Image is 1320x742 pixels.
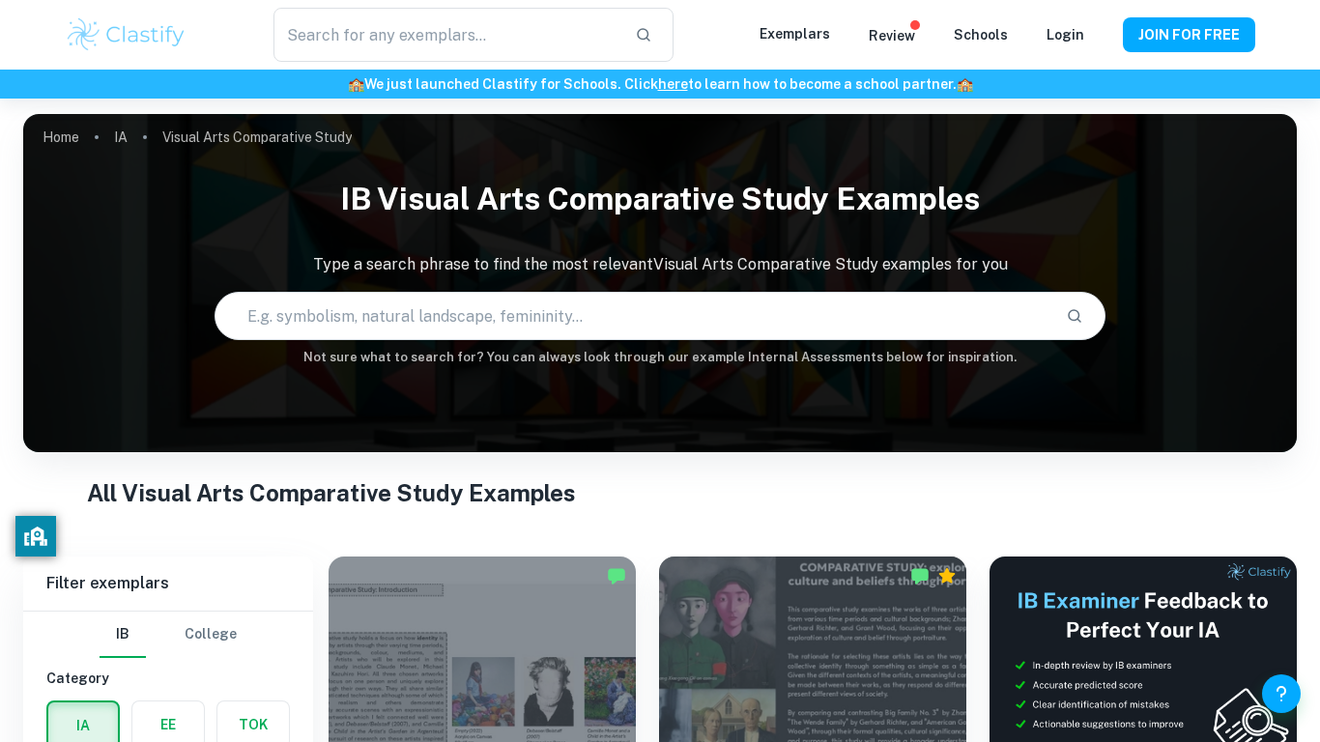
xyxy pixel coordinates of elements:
span: 🏫 [348,76,364,92]
a: here [658,76,688,92]
button: privacy banner [15,516,56,556]
input: E.g. symbolism, natural landscape, femininity... [215,289,1051,343]
img: Marked [607,566,626,585]
h1: IB Visual Arts Comparative Study examples [23,168,1297,230]
input: Search for any exemplars... [273,8,619,62]
h6: Not sure what to search for? You can always look through our example Internal Assessments below f... [23,348,1297,367]
h1: All Visual Arts Comparative Study Examples [87,475,1233,510]
div: Filter type choice [100,612,237,658]
h6: Filter exemplars [23,556,313,611]
a: Schools [954,27,1008,43]
p: Visual Arts Comparative Study [162,127,352,148]
img: Marked [910,566,930,585]
button: College [185,612,237,658]
span: 🏫 [957,76,973,92]
p: Type a search phrase to find the most relevant Visual Arts Comparative Study examples for you [23,253,1297,276]
div: Premium [937,566,957,585]
h6: Category [46,668,290,689]
button: Help and Feedback [1262,674,1301,713]
p: Exemplars [760,23,830,44]
p: Review [869,25,915,46]
button: JOIN FOR FREE [1123,17,1255,52]
a: Login [1047,27,1084,43]
button: Search [1058,300,1091,332]
button: IB [100,612,146,658]
a: IA [114,124,128,151]
img: Clastify logo [65,15,187,54]
h6: We just launched Clastify for Schools. Click to learn how to become a school partner. [4,73,1316,95]
a: Home [43,124,79,151]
